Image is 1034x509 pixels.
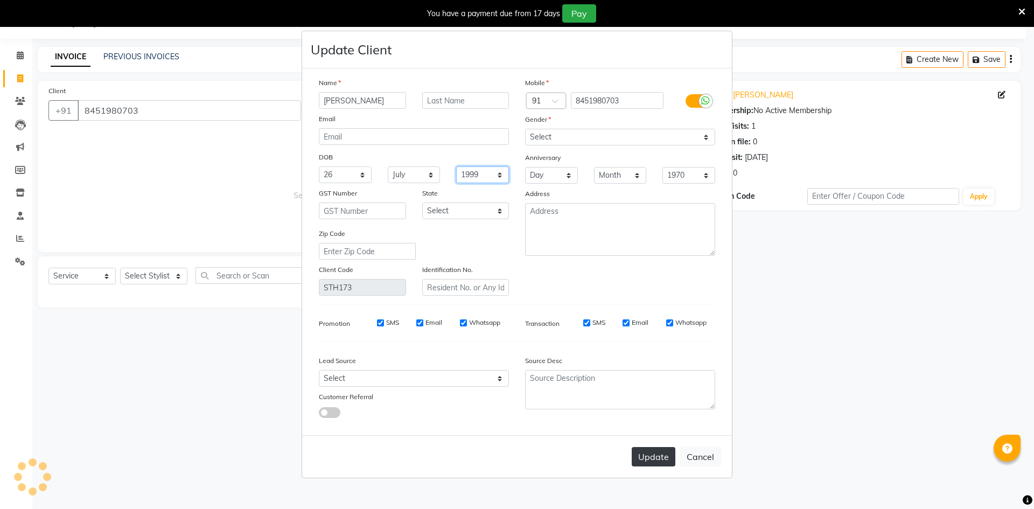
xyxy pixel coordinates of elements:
button: Cancel [680,447,721,467]
h4: Update Client [311,40,392,59]
label: Transaction [525,319,560,329]
label: Lead Source [319,356,356,366]
label: Email [632,318,648,327]
button: Update [632,447,675,466]
label: Client Code [319,265,353,275]
input: Mobile [571,92,664,109]
input: Last Name [422,92,509,109]
input: First Name [319,92,406,109]
label: SMS [386,318,399,327]
label: SMS [592,318,605,327]
input: GST Number [319,203,406,219]
input: Resident No. or Any Id [422,279,509,296]
label: Anniversary [525,153,561,163]
input: Email [319,128,509,145]
label: Gender [525,115,551,124]
label: Source Desc [525,356,562,366]
label: Address [525,189,550,199]
label: GST Number [319,189,357,198]
div: You have a payment due from 17 days [427,8,560,19]
label: Zip Code [319,229,345,239]
input: Enter Zip Code [319,243,416,260]
button: Pay [562,4,596,23]
label: Email [425,318,442,327]
label: Whatsapp [675,318,707,327]
label: State [422,189,438,198]
label: Customer Referral [319,392,373,402]
label: Whatsapp [469,318,500,327]
label: DOB [319,152,333,162]
input: Client Code [319,279,406,296]
label: Identification No. [422,265,473,275]
label: Email [319,114,336,124]
label: Mobile [525,78,549,88]
label: Promotion [319,319,350,329]
label: Name [319,78,341,88]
